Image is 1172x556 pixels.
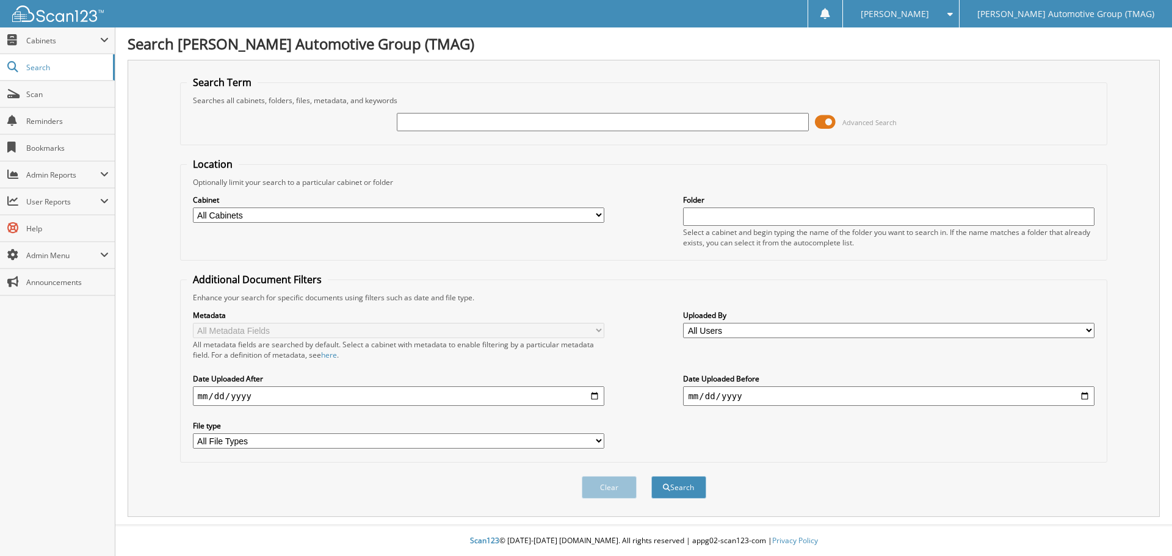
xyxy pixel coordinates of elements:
[772,535,818,546] a: Privacy Policy
[683,386,1094,406] input: end
[26,143,109,153] span: Bookmarks
[187,157,239,171] legend: Location
[470,535,499,546] span: Scan123
[193,195,604,205] label: Cabinet
[128,34,1160,54] h1: Search [PERSON_NAME] Automotive Group (TMAG)
[321,350,337,360] a: here
[842,118,897,127] span: Advanced Search
[26,277,109,287] span: Announcements
[651,476,706,499] button: Search
[193,339,604,360] div: All metadata fields are searched by default. Select a cabinet with metadata to enable filtering b...
[187,177,1101,187] div: Optionally limit your search to a particular cabinet or folder
[26,170,100,180] span: Admin Reports
[26,250,100,261] span: Admin Menu
[187,292,1101,303] div: Enhance your search for specific documents using filters such as date and file type.
[683,195,1094,205] label: Folder
[193,421,604,431] label: File type
[1111,497,1172,556] iframe: Chat Widget
[193,386,604,406] input: start
[977,10,1154,18] span: [PERSON_NAME] Automotive Group (TMAG)
[26,116,109,126] span: Reminders
[861,10,929,18] span: [PERSON_NAME]
[187,95,1101,106] div: Searches all cabinets, folders, files, metadata, and keywords
[193,374,604,384] label: Date Uploaded After
[683,227,1094,248] div: Select a cabinet and begin typing the name of the folder you want to search in. If the name match...
[12,5,104,22] img: scan123-logo-white.svg
[187,76,258,89] legend: Search Term
[187,273,328,286] legend: Additional Document Filters
[683,310,1094,320] label: Uploaded By
[193,310,604,320] label: Metadata
[26,197,100,207] span: User Reports
[683,374,1094,384] label: Date Uploaded Before
[115,526,1172,556] div: © [DATE]-[DATE] [DOMAIN_NAME]. All rights reserved | appg02-scan123-com |
[26,223,109,234] span: Help
[582,476,637,499] button: Clear
[26,62,107,73] span: Search
[26,89,109,99] span: Scan
[26,35,100,46] span: Cabinets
